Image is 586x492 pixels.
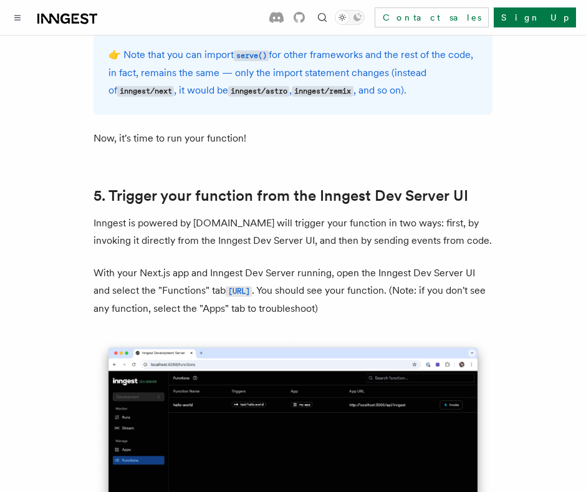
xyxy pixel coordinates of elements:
p: 👉 Note that you can import for other frameworks and the rest of the code, in fact, remains the sa... [108,46,478,100]
p: Now, it's time to run your function! [94,130,492,147]
code: serve() [234,51,269,61]
a: [URL] [226,284,252,296]
p: With your Next.js app and Inngest Dev Server running, open the Inngest Dev Server UI and select t... [94,264,492,317]
a: Contact sales [375,7,489,27]
a: 5. Trigger your function from the Inngest Dev Server UI [94,187,468,205]
code: [URL] [226,286,252,297]
code: inngest/astro [228,86,289,97]
code: inngest/next [117,86,174,97]
code: inngest/remix [292,86,353,97]
button: Find something... [315,10,330,25]
a: Sign Up [494,7,576,27]
button: Toggle navigation [10,10,25,25]
p: Inngest is powered by [DOMAIN_NAME] will trigger your function in two ways: first, by invoking it... [94,215,492,249]
a: serve() [234,49,269,60]
button: Toggle dark mode [335,10,365,25]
